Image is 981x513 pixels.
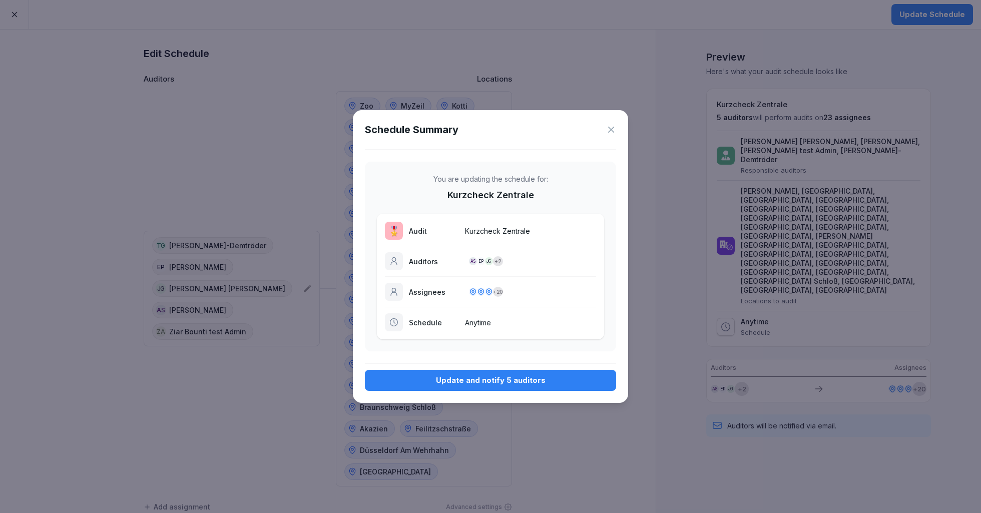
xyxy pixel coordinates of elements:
[409,226,459,236] p: Audit
[409,256,459,267] p: Auditors
[465,226,596,236] p: Kurzcheck Zentrale
[493,256,503,266] div: + 2
[409,317,459,328] p: Schedule
[373,375,608,386] div: Update and notify 5 auditors
[409,287,459,297] p: Assignees
[447,188,534,202] p: Kurzcheck Zentrale
[465,317,596,328] p: Anytime
[477,257,485,265] div: EP
[493,287,503,297] div: + 20
[388,224,399,238] p: 🎖️
[469,257,477,265] div: AS
[485,257,493,265] div: JG
[365,122,458,137] h1: Schedule Summary
[433,174,548,184] p: You are updating the schedule for:
[365,370,616,391] button: Update and notify 5 auditors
